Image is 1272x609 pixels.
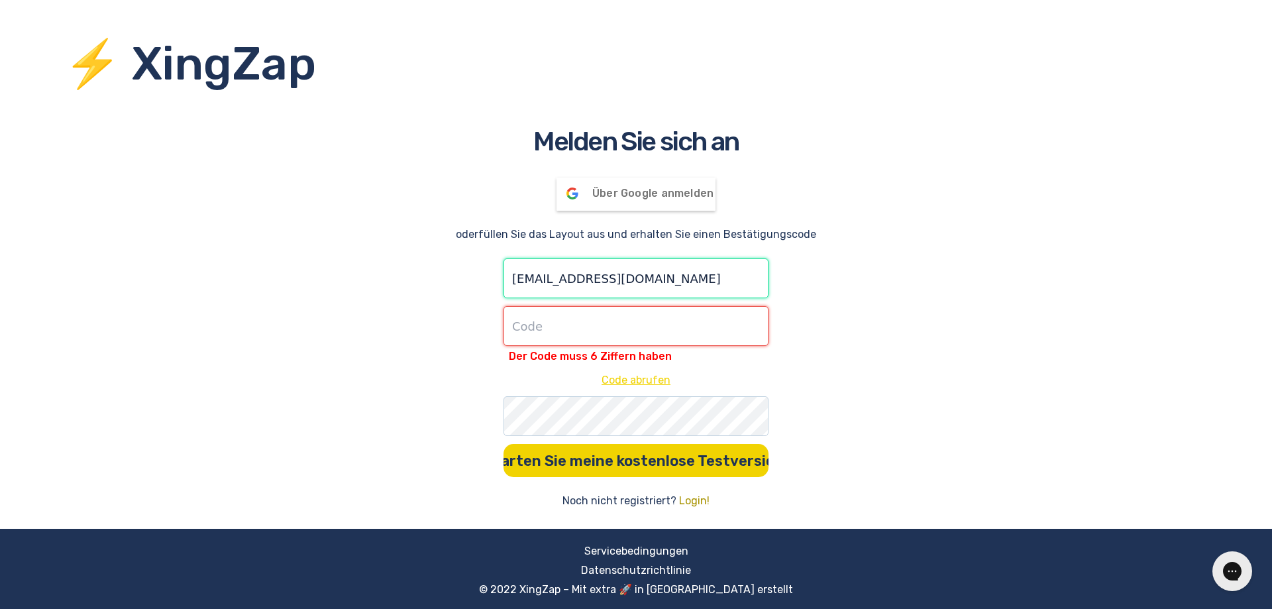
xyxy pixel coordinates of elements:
a: Login! [679,493,710,509]
font: füllen Sie das Layout aus und erhalten Sie einen Bestätigungscode [478,228,816,241]
font: Login! [679,494,710,507]
a: Datenschutzrichtlinie [581,564,691,577]
a: Servicebedingungen [584,545,688,557]
input: Geschäftliche E-Mail [503,258,768,298]
font: Noch nicht registriert? [562,494,676,507]
font: Code abrufen [602,374,670,386]
font: © 2022 XingZap – Mit extra 🚀 in [GEOGRAPHIC_DATA] erstellt [479,583,793,596]
font: Der Code muss 6 Ziffern haben [509,350,672,362]
button: Starten Sie meine kostenlose Testversion! [503,444,768,477]
font: Melden Sie sich an [533,126,739,157]
font: ⚡ XingZap [64,36,316,91]
input: Code [503,306,768,346]
font: Über Google anmelden [592,187,714,199]
font: Starten Sie meine kostenlose Testversion! [484,452,788,470]
iframe: Gorgias Live-Chat-Messenger [1206,547,1259,596]
font: oder [456,228,478,241]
